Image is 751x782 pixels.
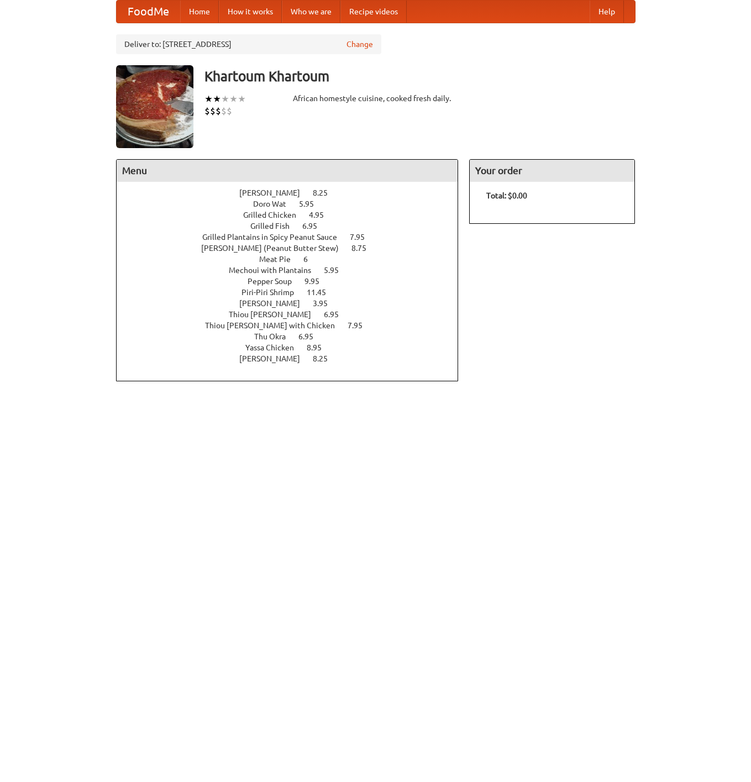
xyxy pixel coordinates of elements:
span: Pepper Soup [248,277,303,286]
span: 3.95 [313,299,339,308]
a: Thiou [PERSON_NAME] 6.95 [229,310,359,319]
span: Thu Okra [254,332,297,341]
a: Yassa Chicken 8.95 [245,343,342,352]
a: FoodMe [117,1,180,23]
span: Grilled Plantains in Spicy Peanut Sauce [202,233,348,242]
a: [PERSON_NAME] 8.25 [239,188,348,197]
span: 5.95 [299,200,325,208]
a: Help [590,1,624,23]
a: Grilled Chicken 4.95 [243,211,344,219]
span: [PERSON_NAME] [239,354,311,363]
a: How it works [219,1,282,23]
span: 4.95 [309,211,335,219]
li: ★ [229,93,238,105]
li: ★ [221,93,229,105]
span: 6 [303,255,319,264]
span: 8.95 [307,343,333,352]
span: [PERSON_NAME] [239,188,311,197]
span: 6.95 [298,332,324,341]
a: Mechoui with Plantains 5.95 [229,266,359,275]
span: Thiou [PERSON_NAME] [229,310,322,319]
li: ★ [204,93,213,105]
span: [PERSON_NAME] [239,299,311,308]
li: $ [204,105,210,117]
span: 7.95 [348,321,374,330]
span: Grilled Fish [250,222,301,230]
span: Thiou [PERSON_NAME] with Chicken [205,321,346,330]
span: 5.95 [324,266,350,275]
span: 7.95 [350,233,376,242]
b: Total: $0.00 [486,191,527,200]
a: Grilled Plantains in Spicy Peanut Sauce 7.95 [202,233,385,242]
a: Piri-Piri Shrimp 11.45 [241,288,346,297]
li: $ [216,105,221,117]
span: Yassa Chicken [245,343,305,352]
span: 9.95 [304,277,330,286]
h4: Menu [117,160,458,182]
a: Recipe videos [340,1,407,23]
a: [PERSON_NAME] 3.95 [239,299,348,308]
a: Pepper Soup 9.95 [248,277,340,286]
span: Piri-Piri Shrimp [241,288,305,297]
span: Meat Pie [259,255,302,264]
span: 8.25 [313,188,339,197]
li: $ [227,105,232,117]
div: Deliver to: [STREET_ADDRESS] [116,34,381,54]
div: African homestyle cuisine, cooked fresh daily. [293,93,459,104]
span: Doro Wat [253,200,297,208]
a: Meat Pie 6 [259,255,328,264]
a: Thiou [PERSON_NAME] with Chicken 7.95 [205,321,383,330]
a: [PERSON_NAME] 8.25 [239,354,348,363]
a: Who we are [282,1,340,23]
li: ★ [238,93,246,105]
span: Mechoui with Plantains [229,266,322,275]
img: angular.jpg [116,65,193,148]
span: 8.75 [351,244,377,253]
h3: Khartoum Khartoum [204,65,636,87]
span: 11.45 [307,288,337,297]
span: Grilled Chicken [243,211,307,219]
li: ★ [213,93,221,105]
span: [PERSON_NAME] (Peanut Butter Stew) [201,244,350,253]
a: Grilled Fish 6.95 [250,222,338,230]
li: $ [221,105,227,117]
a: [PERSON_NAME] (Peanut Butter Stew) 8.75 [201,244,387,253]
li: $ [210,105,216,117]
a: Change [346,39,373,50]
span: 8.25 [313,354,339,363]
a: Home [180,1,219,23]
h4: Your order [470,160,634,182]
a: Thu Okra 6.95 [254,332,334,341]
a: Doro Wat 5.95 [253,200,334,208]
span: 6.95 [324,310,350,319]
span: 6.95 [302,222,328,230]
